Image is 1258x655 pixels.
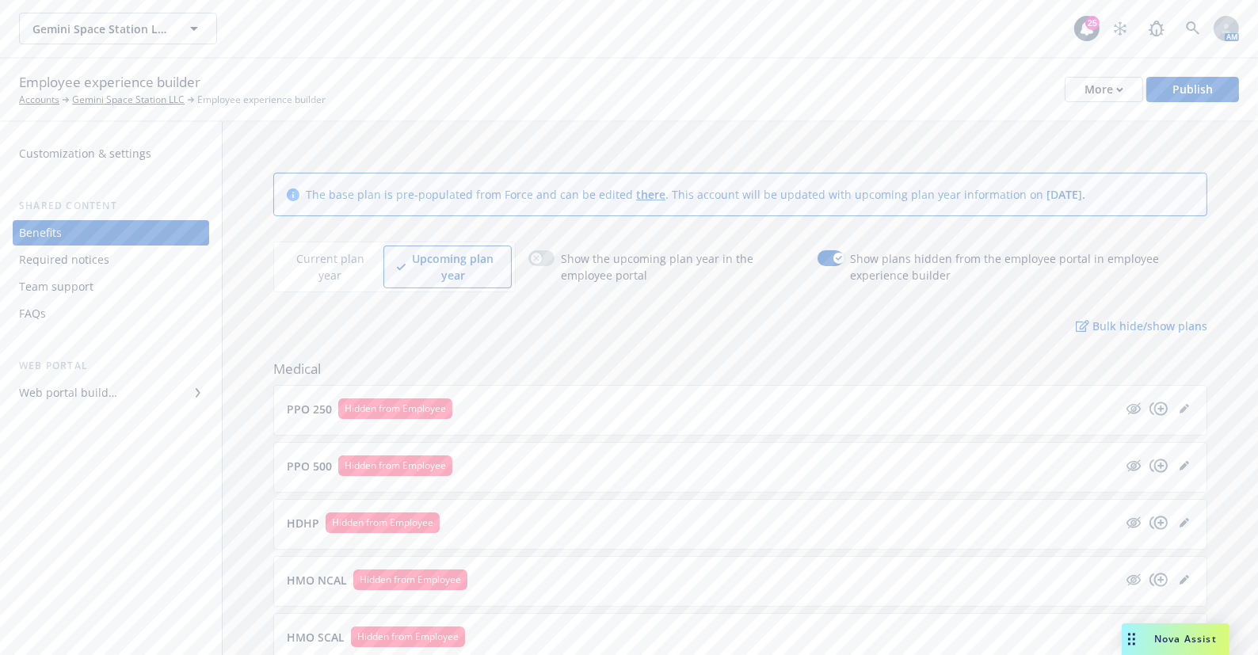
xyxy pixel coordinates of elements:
p: HDHP [287,515,319,531]
span: Show the upcoming plan year in the employee portal [561,250,805,284]
div: Required notices [19,247,109,272]
span: [DATE] . [1046,187,1085,202]
a: Web portal builder [13,380,209,406]
div: Team support [19,274,93,299]
div: Benefits [19,220,62,246]
p: PPO 250 [287,401,332,417]
span: Hidden from Employee [357,630,459,644]
span: Hidden from Employee [332,516,433,530]
div: FAQs [19,301,46,326]
a: copyPlus [1149,513,1168,532]
p: Upcoming plan year [407,250,497,284]
div: Web portal [13,358,209,374]
button: Nova Assist [1122,623,1229,655]
button: PPO 500Hidden from Employee [287,455,1118,476]
p: HMO NCAL [287,572,347,588]
button: Publish [1146,77,1239,102]
div: Shared content [13,198,209,214]
span: Hidden from Employee [345,402,446,416]
a: Gemini Space Station LLC [72,93,185,107]
span: Medical [273,360,1207,379]
span: Hidden from Employee [345,459,446,473]
a: hidden [1124,399,1143,418]
a: Stop snowing [1104,13,1136,44]
div: Web portal builder [19,380,117,406]
div: 25 [1085,16,1100,30]
span: The base plan is pre-populated from Force and can be edited [306,187,636,202]
div: Publish [1172,78,1213,101]
button: More [1065,77,1143,102]
span: Nova Assist [1154,632,1217,645]
a: copyPlus [1149,456,1168,475]
span: Employee experience builder [19,72,200,93]
button: PPO 250Hidden from Employee [287,398,1118,419]
p: PPO 500 [287,458,332,474]
a: editPencil [1175,399,1194,418]
a: FAQs [13,301,209,326]
a: there [636,187,665,202]
a: Customization & settings [13,141,209,166]
p: HMO SCAL [287,629,345,645]
a: Required notices [13,247,209,272]
a: Search [1177,13,1209,44]
button: HDHPHidden from Employee [287,512,1118,533]
a: Report a Bug [1141,13,1172,44]
a: editPencil [1175,570,1194,589]
p: Bulk hide/show plans [1076,318,1207,334]
div: More [1085,78,1123,101]
span: Employee experience builder [197,93,326,107]
a: hidden [1124,513,1143,532]
a: copyPlus [1149,399,1168,418]
a: hidden [1124,570,1143,589]
button: HMO NCALHidden from Employee [287,569,1118,590]
button: HMO SCALHidden from Employee [287,626,1118,647]
a: editPencil [1175,456,1194,475]
span: Hidden from Employee [360,573,461,587]
span: Gemini Space Station LLC [32,21,170,37]
a: editPencil [1175,513,1194,532]
div: Customization & settings [19,141,151,166]
div: Drag to move [1122,623,1142,655]
button: Gemini Space Station LLC [19,13,217,44]
a: Benefits [13,220,209,246]
span: . This account will be updated with upcoming plan year information on [665,187,1046,202]
a: Accounts [19,93,59,107]
p: Current plan year [291,250,370,284]
a: Team support [13,274,209,299]
span: Show plans hidden from the employee portal in employee experience builder [850,250,1207,284]
a: copyPlus [1149,570,1168,589]
a: hidden [1124,456,1143,475]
